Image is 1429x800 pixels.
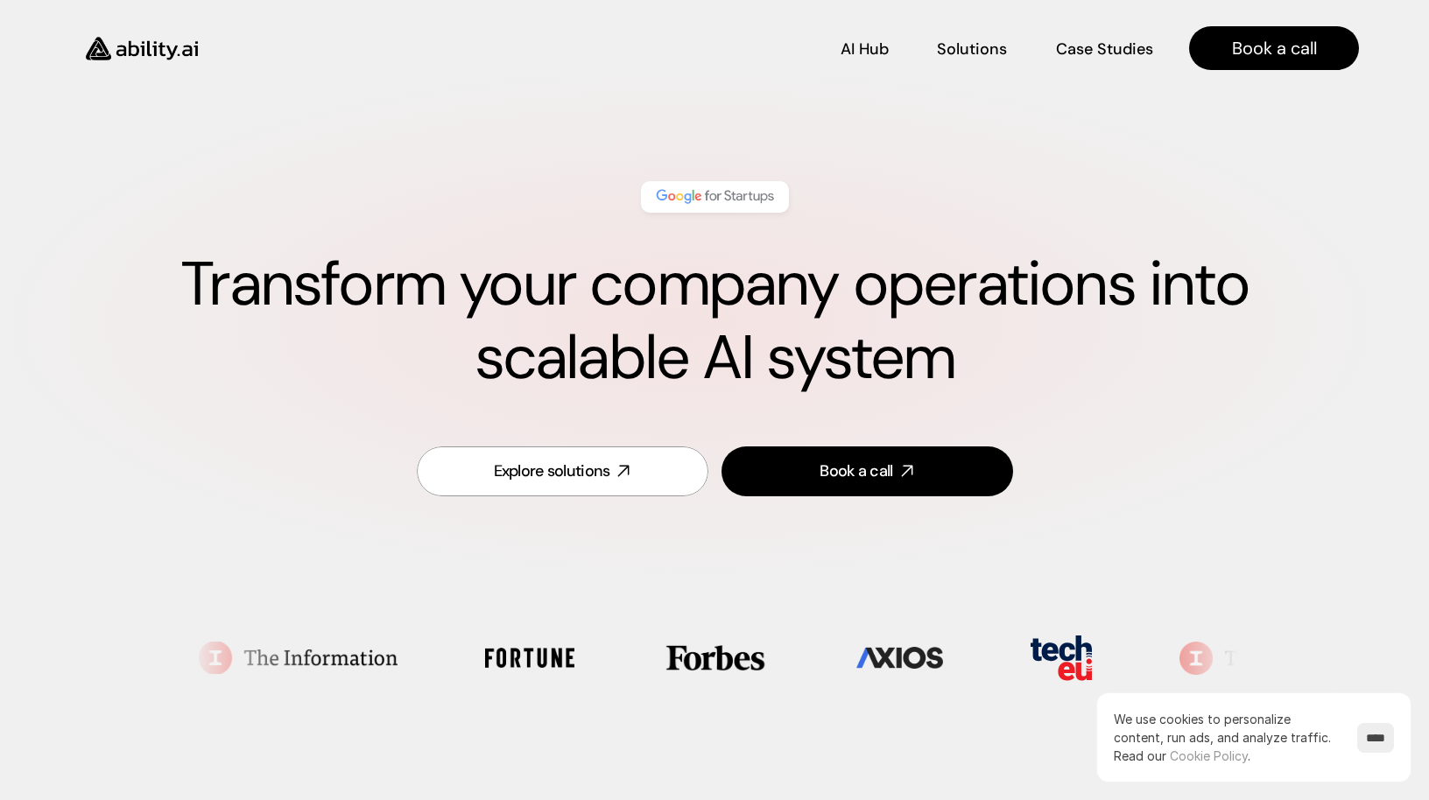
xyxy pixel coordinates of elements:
a: Book a call [1189,26,1359,70]
nav: Main navigation [222,26,1359,70]
a: Solutions [937,33,1007,64]
span: Read our . [1114,748,1250,763]
h1: Transform your company operations into scalable AI system [70,248,1359,395]
a: Case Studies [1055,33,1154,64]
p: Book a call [1232,36,1317,60]
p: AI Hub [841,39,889,60]
p: We use cookies to personalize content, run ads, and analyze traffic. [1114,710,1340,765]
a: Explore solutions [417,446,708,496]
a: Cookie Policy [1170,748,1248,763]
p: Case Studies [1056,39,1153,60]
div: Book a call [820,460,892,482]
a: Book a call [722,446,1013,496]
p: Solutions [937,39,1007,60]
div: Explore solutions [494,460,610,482]
a: AI Hub [841,33,889,64]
